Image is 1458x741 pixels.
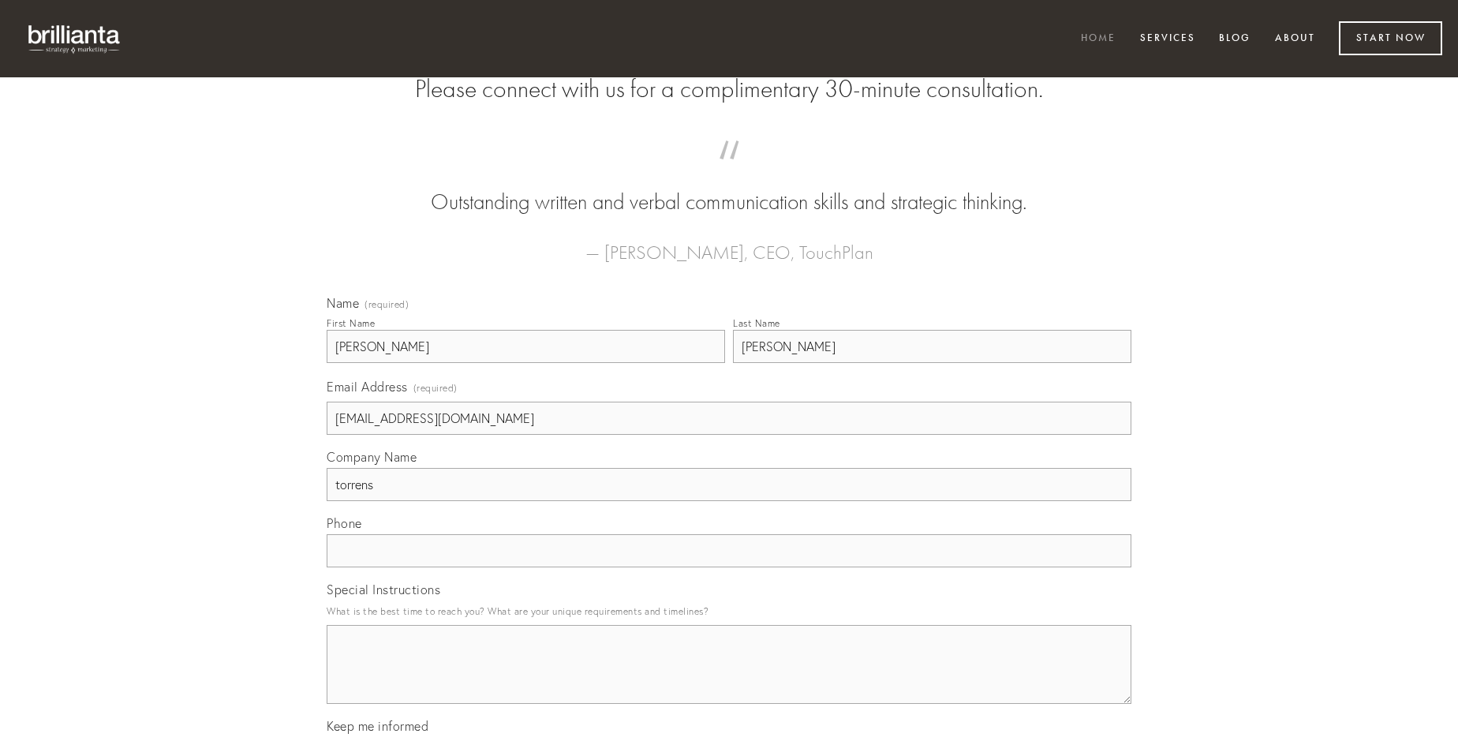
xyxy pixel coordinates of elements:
[1209,26,1261,52] a: Blog
[352,156,1106,218] blockquote: Outstanding written and verbal communication skills and strategic thinking.
[327,515,362,531] span: Phone
[327,379,408,395] span: Email Address
[327,582,440,597] span: Special Instructions
[352,156,1106,187] span: “
[1071,26,1126,52] a: Home
[413,377,458,399] span: (required)
[352,218,1106,268] figcaption: — [PERSON_NAME], CEO, TouchPlan
[327,449,417,465] span: Company Name
[733,317,780,329] div: Last Name
[364,300,409,309] span: (required)
[327,295,359,311] span: Name
[1339,21,1442,55] a: Start Now
[327,718,428,734] span: Keep me informed
[1130,26,1206,52] a: Services
[16,16,134,62] img: brillianta - research, strategy, marketing
[327,74,1131,104] h2: Please connect with us for a complimentary 30-minute consultation.
[1265,26,1325,52] a: About
[327,317,375,329] div: First Name
[327,601,1131,622] p: What is the best time to reach you? What are your unique requirements and timelines?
